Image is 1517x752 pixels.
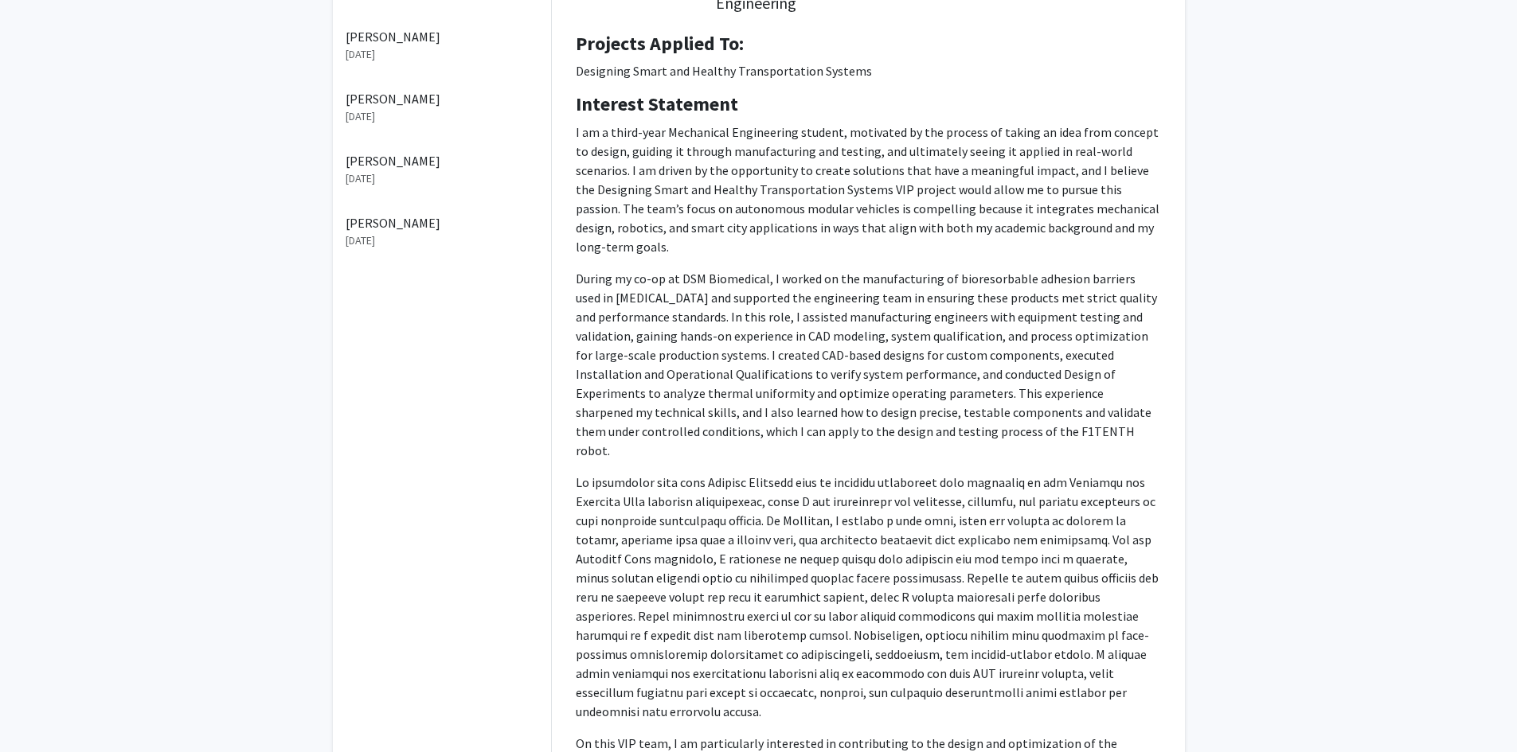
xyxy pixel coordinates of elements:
[346,170,538,187] p: [DATE]
[576,123,1161,256] p: I am a third-year Mechanical Engineering student, motivated by the process of taking an idea from...
[346,46,538,63] p: [DATE]
[12,680,68,740] iframe: Chat
[576,473,1161,721] p: Lo ipsumdolor sita cons Adipisc Elitsedd eius te incididu utlaboreet dolo magnaaliq en adm Veniam...
[346,108,538,125] p: [DATE]
[346,151,538,170] p: [PERSON_NAME]
[576,92,738,116] b: Interest Statement
[576,269,1161,460] p: During my co-op at DSM Biomedical, I worked on the manufacturing of bioresorbable adhesion barrie...
[346,27,538,46] p: [PERSON_NAME]
[346,213,538,232] p: [PERSON_NAME]
[346,232,538,249] p: [DATE]
[576,61,1161,80] p: Designing Smart and Healthy Transportation Systems
[346,89,538,108] p: [PERSON_NAME]
[576,31,744,56] b: Projects Applied To:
